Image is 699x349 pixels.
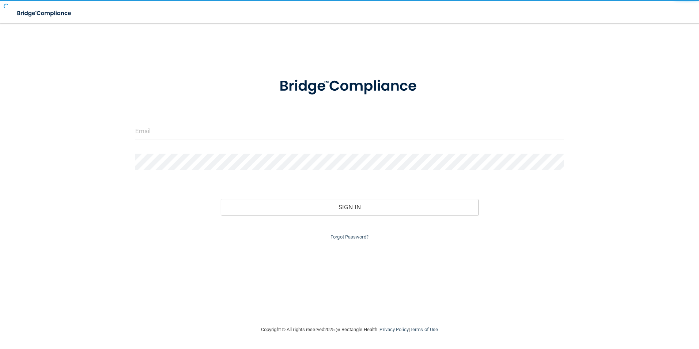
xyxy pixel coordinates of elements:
a: Forgot Password? [330,234,369,240]
input: Email [135,123,564,139]
button: Sign In [221,199,478,215]
a: Terms of Use [410,327,438,332]
a: Privacy Policy [379,327,408,332]
img: bridge_compliance_login_screen.278c3ca4.svg [11,6,78,21]
div: Copyright © All rights reserved 2025 @ Rectangle Health | | [216,318,483,341]
img: bridge_compliance_login_screen.278c3ca4.svg [264,67,435,105]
